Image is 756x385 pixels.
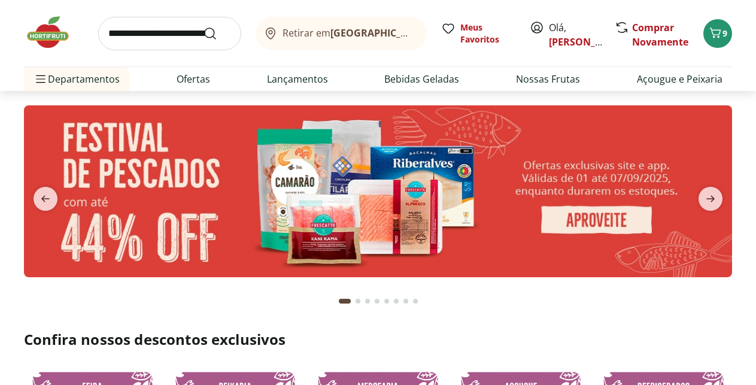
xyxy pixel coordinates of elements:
button: Submit Search [203,26,232,41]
span: Retirar em [283,28,415,38]
span: Departamentos [34,65,120,93]
a: Ofertas [177,72,210,86]
h2: Confira nossos descontos exclusivos [24,330,732,349]
a: [PERSON_NAME] [549,35,627,48]
button: Current page from fs-carousel [336,287,353,316]
button: Go to page 5 from fs-carousel [382,287,391,316]
input: search [98,17,241,50]
button: next [689,187,732,211]
span: 9 [722,28,727,39]
a: Lançamentos [267,72,328,86]
button: Go to page 7 from fs-carousel [401,287,411,316]
a: Meus Favoritos [441,22,515,46]
button: Go to page 6 from fs-carousel [391,287,401,316]
img: pescados [24,105,732,277]
button: Carrinho [703,19,732,48]
button: Go to page 8 from fs-carousel [411,287,420,316]
button: previous [24,187,67,211]
b: [GEOGRAPHIC_DATA]/[GEOGRAPHIC_DATA] [330,26,532,40]
a: Comprar Novamente [632,21,688,48]
button: Retirar em[GEOGRAPHIC_DATA]/[GEOGRAPHIC_DATA] [256,17,427,50]
img: Hortifruti [24,14,84,50]
span: Meus Favoritos [460,22,515,46]
button: Menu [34,65,48,93]
a: Bebidas Geladas [384,72,459,86]
button: Go to page 2 from fs-carousel [353,287,363,316]
a: Nossas Frutas [516,72,580,86]
span: Olá, [549,20,602,49]
button: Go to page 3 from fs-carousel [363,287,372,316]
a: Açougue e Peixaria [637,72,722,86]
button: Go to page 4 from fs-carousel [372,287,382,316]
